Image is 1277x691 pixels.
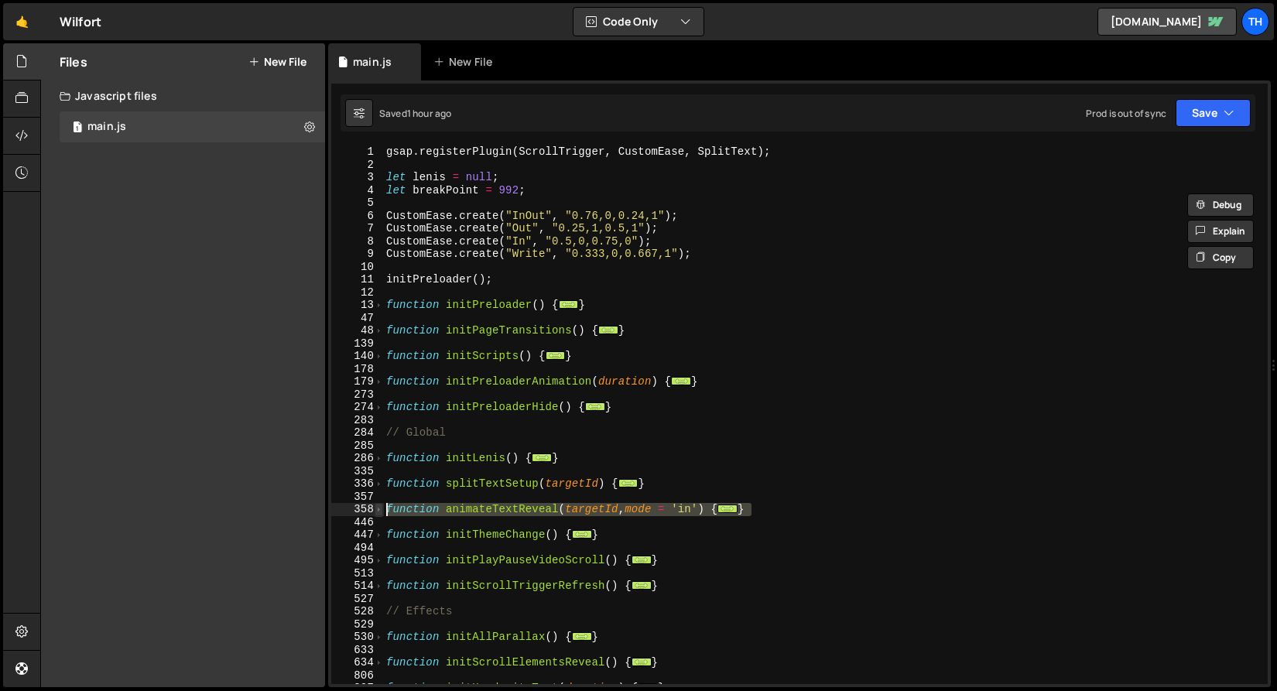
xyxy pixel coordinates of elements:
div: 514 [331,580,384,593]
span: ... [572,632,592,641]
div: 358 [331,503,384,516]
div: 634 [331,656,384,669]
div: 1 [331,145,384,159]
div: 336 [331,477,384,491]
div: 527 [331,593,384,606]
div: 528 [331,605,384,618]
span: ... [546,351,566,360]
button: Debug [1187,193,1254,217]
div: Prod is out of sync [1086,107,1166,120]
div: 47 [331,312,384,325]
div: 6 [331,210,384,223]
div: 285 [331,440,384,453]
div: 335 [331,465,384,478]
a: [DOMAIN_NAME] [1097,8,1237,36]
div: 283 [331,414,384,427]
div: 8 [331,235,384,248]
span: ... [717,505,738,513]
div: 513 [331,567,384,580]
div: 286 [331,452,384,465]
span: ... [559,300,579,309]
button: Code Only [573,8,704,36]
div: 529 [331,618,384,631]
div: 48 [331,324,384,337]
div: 806 [331,669,384,682]
div: 273 [331,388,384,402]
div: 179 [331,375,384,388]
div: 284 [331,426,384,440]
div: 495 [331,554,384,567]
div: 3 [331,171,384,184]
span: ... [632,556,652,564]
div: Saved [379,107,451,120]
div: 446 [331,516,384,529]
div: 178 [331,363,384,376]
h2: Files [60,53,87,70]
a: 🤙 [3,3,41,40]
div: Javascript files [41,80,325,111]
div: 9 [331,248,384,261]
span: ... [618,479,638,487]
span: ... [572,530,592,539]
div: 1 hour ago [407,107,452,120]
div: main.js [87,120,126,134]
div: 5 [331,197,384,210]
div: 16468/44594.js [60,111,325,142]
div: New File [433,54,498,70]
div: 4 [331,184,384,197]
div: 357 [331,491,384,504]
span: ... [632,658,652,666]
div: 13 [331,299,384,312]
button: New File [248,56,306,68]
div: Wilfort [60,12,101,31]
div: 494 [331,542,384,555]
span: ... [598,326,618,334]
span: ... [532,453,553,462]
div: 2 [331,159,384,172]
span: ... [632,581,652,590]
div: 530 [331,631,384,644]
span: 1 [73,122,82,135]
div: 7 [331,222,384,235]
button: Copy [1187,246,1254,269]
div: 274 [331,401,384,414]
button: Save [1176,99,1251,127]
div: main.js [353,54,392,70]
div: 447 [331,529,384,542]
div: 140 [331,350,384,363]
div: 11 [331,273,384,286]
div: 10 [331,261,384,274]
div: 139 [331,337,384,351]
span: ... [585,402,605,411]
div: 633 [331,644,384,657]
span: ... [672,377,692,385]
button: Explain [1187,220,1254,243]
a: Th [1241,8,1269,36]
div: 12 [331,286,384,299]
